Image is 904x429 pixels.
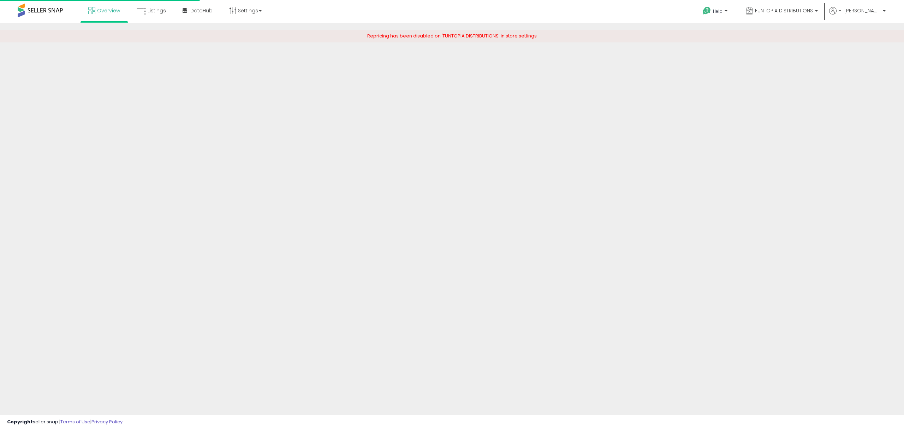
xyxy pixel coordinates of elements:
[755,7,813,14] span: FUNTOPIA DISTRIBUTIONS
[829,7,886,23] a: Hi [PERSON_NAME]
[190,7,213,14] span: DataHub
[148,7,166,14] span: Listings
[97,7,120,14] span: Overview
[702,6,711,15] i: Get Help
[367,33,537,39] span: Repricing has been disabled on 'FUNTOPIA DISTRIBUTIONS' in store settings
[713,8,722,14] span: Help
[838,7,881,14] span: Hi [PERSON_NAME]
[697,1,734,23] a: Help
